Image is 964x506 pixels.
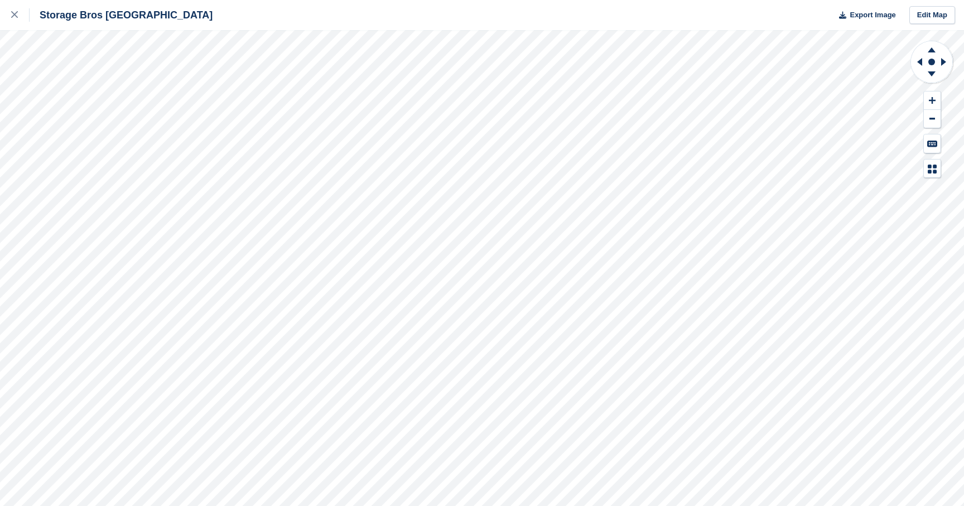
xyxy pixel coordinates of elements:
button: Keyboard Shortcuts [924,134,941,153]
a: Edit Map [909,6,955,25]
button: Export Image [832,6,896,25]
button: Zoom Out [924,110,941,128]
div: Storage Bros [GEOGRAPHIC_DATA] [30,8,213,22]
button: Map Legend [924,160,941,178]
button: Zoom In [924,91,941,110]
span: Export Image [850,9,895,21]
